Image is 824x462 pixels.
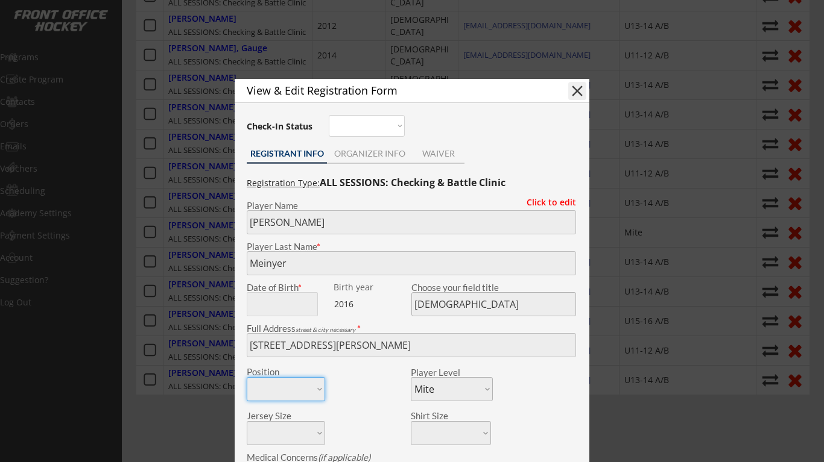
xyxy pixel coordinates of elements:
button: close [568,82,586,100]
u: Registration Type: [247,177,320,189]
div: Choose your field title [411,283,576,292]
div: Shirt Size [411,411,473,420]
div: We are transitioning the system to collect and store date of birth instead of just birth year to ... [334,283,409,292]
div: REGISTRANT INFO [247,149,327,158]
div: Player Name [247,201,576,210]
div: Jersey Size [247,411,309,420]
input: Street, City, Province/State [247,333,576,357]
div: Date of Birth [247,283,325,292]
div: ORGANIZER INFO [327,149,412,158]
div: Medical Concerns [247,453,576,462]
div: View & Edit Registration Form [247,85,547,96]
div: Position [247,367,309,376]
div: Player Last Name [247,242,576,251]
div: Birth year [334,283,409,292]
div: Player Level [411,368,493,377]
div: Check-In Status [247,122,315,131]
strong: ALL SESSIONS: Checking & Battle Clinic [320,176,505,189]
div: Full Address [247,324,576,333]
div: WAIVER [412,149,464,158]
em: street & city necessary [296,326,355,333]
div: 2016 [334,298,410,310]
div: Click to edit [518,198,576,207]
